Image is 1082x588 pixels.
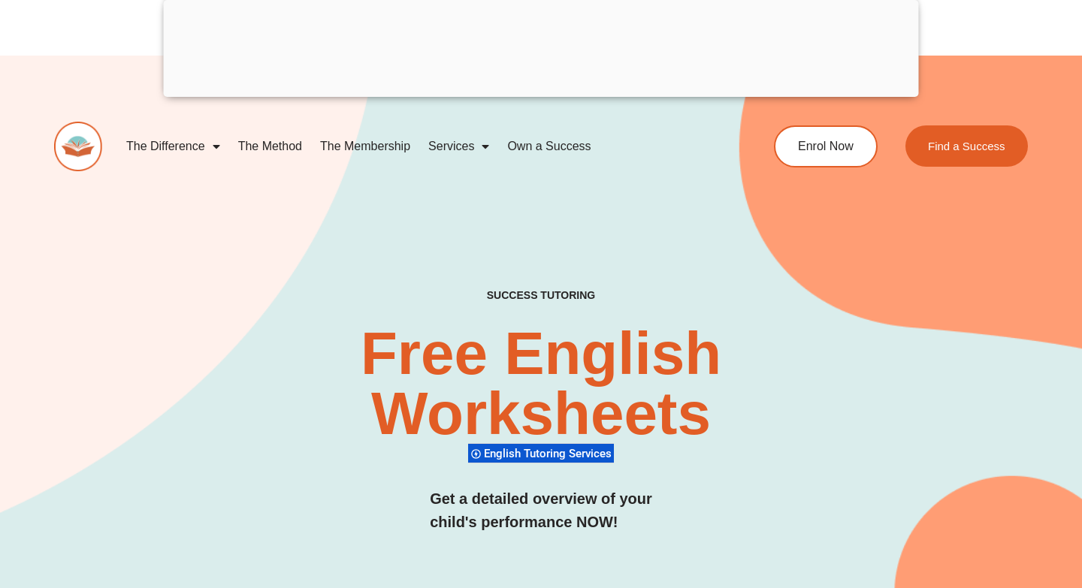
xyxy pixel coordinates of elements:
iframe: Chat Widget [825,418,1082,588]
a: Enrol Now [774,125,878,167]
a: Find a Success [905,125,1028,167]
div: English Tutoring Services [468,443,614,463]
a: The Membership [311,129,419,164]
h4: SUCCESS TUTORING​ [397,289,685,302]
nav: Menu [117,129,718,164]
a: The Difference [117,129,229,164]
span: English Tutoring Services [484,447,616,460]
h3: Get a detailed overview of your child's performance NOW! [430,487,652,534]
h2: Free English Worksheets​ [219,324,862,444]
a: The Method [229,129,311,164]
a: Services [419,129,498,164]
span: Enrol Now [798,140,854,152]
span: Find a Success [928,140,1005,152]
a: Own a Success [498,129,600,164]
